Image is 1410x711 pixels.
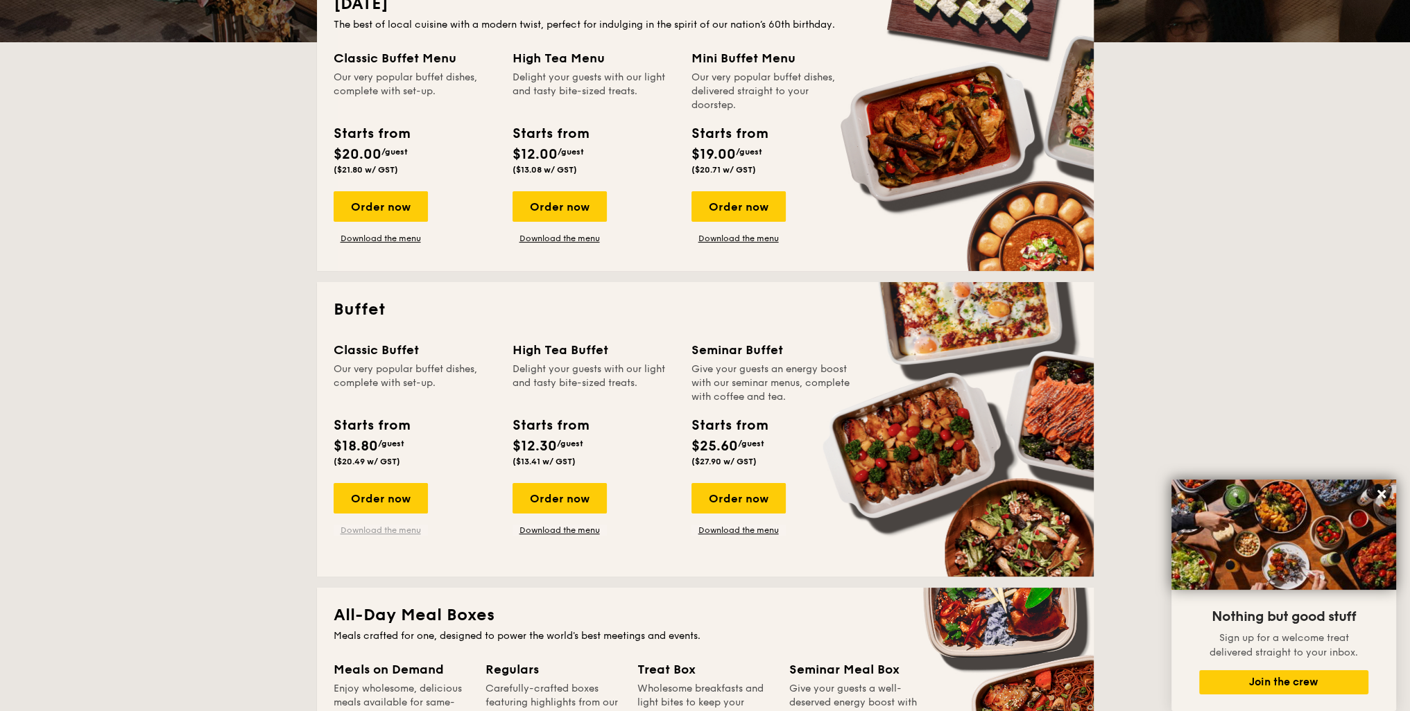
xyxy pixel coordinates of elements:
div: Meals on Demand [334,660,469,679]
div: Starts from [513,123,588,144]
div: Classic Buffet Menu [334,49,496,68]
div: Our very popular buffet dishes, complete with set-up. [334,362,496,404]
a: Download the menu [513,525,607,536]
span: $20.00 [334,146,381,163]
span: ($13.41 w/ GST) [513,457,576,466]
div: High Tea Menu [513,49,675,68]
a: Download the menu [691,525,786,536]
h2: Buffet [334,299,1077,321]
span: /guest [557,439,583,448]
span: ($13.08 w/ GST) [513,165,577,175]
div: Order now [691,191,786,222]
span: /guest [378,439,404,448]
img: DSC07876-Edit02-Large.jpeg [1171,480,1396,590]
div: Starts from [513,415,588,436]
div: Order now [513,191,607,222]
a: Download the menu [334,233,428,244]
div: Order now [334,483,428,513]
div: High Tea Buffet [513,340,675,360]
div: Give your guests an energy boost with our seminar menus, complete with coffee and tea. [691,362,854,404]
button: Join the crew [1199,670,1368,694]
div: Order now [334,191,428,222]
div: Starts from [691,123,767,144]
div: Delight your guests with our light and tasty bite-sized treats. [513,71,675,112]
span: $19.00 [691,146,736,163]
span: ($27.90 w/ GST) [691,457,757,466]
div: Our very popular buffet dishes, delivered straight to your doorstep. [691,71,854,112]
div: Seminar Meal Box [789,660,925,679]
div: Seminar Buffet [691,340,854,360]
div: Starts from [334,415,409,436]
span: ($20.71 w/ GST) [691,165,756,175]
div: Meals crafted for one, designed to power the world's best meetings and events. [334,629,1077,643]
div: Starts from [334,123,409,144]
span: $18.80 [334,438,378,455]
div: Regulars [485,660,621,679]
span: $12.00 [513,146,558,163]
span: $25.60 [691,438,738,455]
div: Starts from [691,415,767,436]
div: Classic Buffet [334,340,496,360]
a: Download the menu [691,233,786,244]
span: ($20.49 w/ GST) [334,457,400,466]
div: Order now [691,483,786,513]
div: Mini Buffet Menu [691,49,854,68]
button: Close [1370,483,1393,505]
div: Our very popular buffet dishes, complete with set-up. [334,71,496,112]
span: /guest [736,147,762,157]
div: The best of local cuisine with a modern twist, perfect for indulging in the spirit of our nation’... [334,18,1077,32]
div: Delight your guests with our light and tasty bite-sized treats. [513,362,675,404]
a: Download the menu [334,525,428,536]
h2: All-Day Meal Boxes [334,604,1077,626]
span: $12.30 [513,438,557,455]
a: Download the menu [513,233,607,244]
span: /guest [738,439,764,448]
span: Nothing but good stuff [1212,608,1356,625]
span: ($21.80 w/ GST) [334,165,398,175]
span: /guest [558,147,584,157]
span: /guest [381,147,408,157]
span: Sign up for a welcome treat delivered straight to your inbox. [1210,632,1358,658]
div: Order now [513,483,607,513]
div: Treat Box [637,660,773,679]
